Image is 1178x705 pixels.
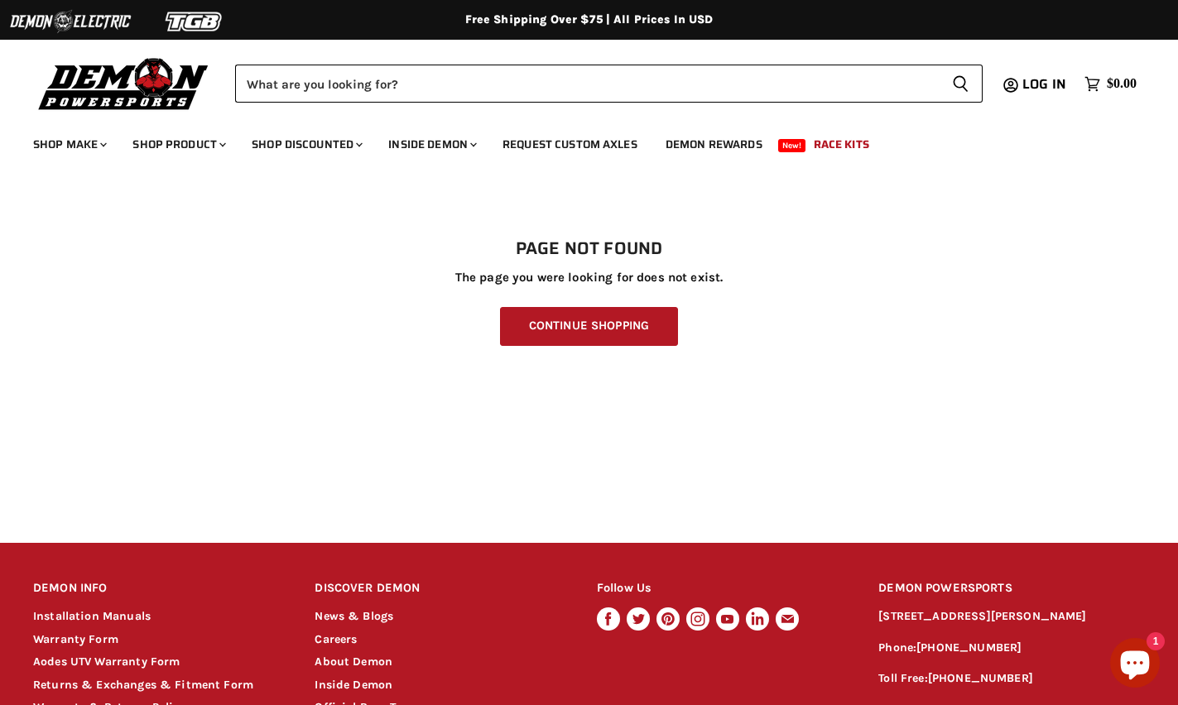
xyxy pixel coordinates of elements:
[878,569,1145,608] h2: DEMON POWERSPORTS
[500,307,678,346] a: Continue Shopping
[120,127,236,161] a: Shop Product
[1107,76,1137,92] span: $0.00
[597,569,848,608] h2: Follow Us
[653,127,775,161] a: Demon Rewards
[939,65,983,103] button: Search
[778,139,806,152] span: New!
[315,569,565,608] h2: DISCOVER DEMON
[33,271,1145,285] p: The page you were looking for does not exist.
[801,127,882,161] a: Race Kits
[33,655,180,669] a: Aodes UTV Warranty Form
[33,54,214,113] img: Demon Powersports
[490,127,650,161] a: Request Custom Axles
[315,655,392,669] a: About Demon
[376,127,487,161] a: Inside Demon
[33,239,1145,259] h1: Page not found
[315,678,392,692] a: Inside Demon
[1015,77,1076,92] a: Log in
[315,609,393,623] a: News & Blogs
[235,65,983,103] form: Product
[1105,638,1165,692] inbox-online-store-chat: Shopify online store chat
[8,6,132,37] img: Demon Electric Logo 2
[21,127,117,161] a: Shop Make
[132,6,257,37] img: TGB Logo 2
[928,671,1033,685] a: [PHONE_NUMBER]
[1076,72,1145,96] a: $0.00
[916,640,1022,655] a: [PHONE_NUMBER]
[878,607,1145,626] p: [STREET_ADDRESS][PERSON_NAME]
[33,609,151,623] a: Installation Manuals
[1022,74,1066,94] span: Log in
[33,678,253,692] a: Returns & Exchanges & Fitment Form
[235,65,939,103] input: Search
[878,639,1145,658] p: Phone:
[239,127,373,161] a: Shop Discounted
[33,569,284,608] h2: DEMON INFO
[33,632,118,646] a: Warranty Form
[21,121,1132,161] ul: Main menu
[315,632,357,646] a: Careers
[878,669,1145,688] p: Toll Free:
